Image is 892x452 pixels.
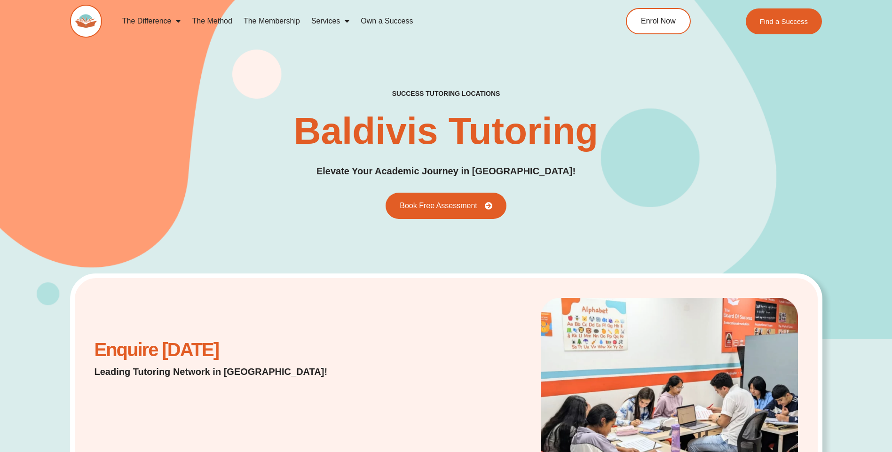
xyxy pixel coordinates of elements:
h2: Enquire [DATE] [95,344,352,356]
a: Own a Success [355,10,418,32]
span: Find a Success [760,18,808,25]
a: The Membership [238,10,306,32]
h2: success tutoring locations [392,89,500,98]
h1: Baldivis Tutoring [294,112,598,150]
span: Book Free Assessment [400,202,477,210]
nav: Menu [117,10,583,32]
a: Find a Success [746,8,822,34]
span: Enrol Now [641,17,676,25]
a: The Difference [117,10,187,32]
a: Services [306,10,355,32]
a: Enrol Now [626,8,691,34]
p: Elevate Your Academic Journey in [GEOGRAPHIC_DATA]! [316,164,576,179]
a: The Method [186,10,237,32]
p: Leading Tutoring Network in [GEOGRAPHIC_DATA]! [95,365,352,378]
a: Book Free Assessment [386,193,506,219]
